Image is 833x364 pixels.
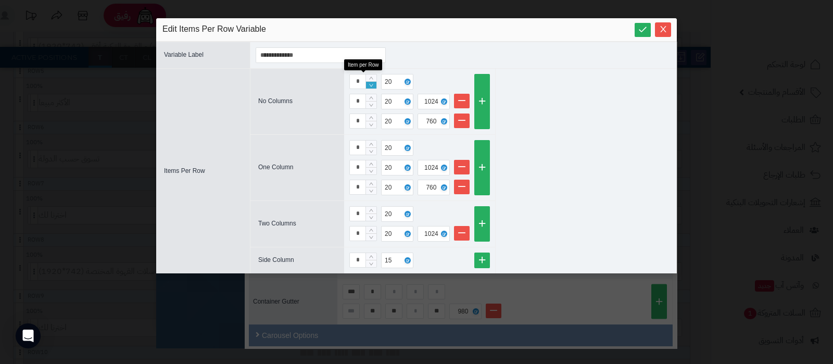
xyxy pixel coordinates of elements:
[655,22,671,37] button: Close
[385,160,394,175] div: 20
[385,94,394,109] div: 20
[385,74,394,89] div: 20
[366,167,376,174] span: Decrease Value
[385,180,394,195] div: 20
[164,167,205,174] span: Items Per Row
[421,180,444,195] div: 760
[258,220,296,227] span: Two Columns
[366,74,376,82] span: Increase Value
[164,51,204,58] span: Variable Label
[385,114,394,129] div: 20
[344,59,382,70] div: Item per Row
[421,94,444,109] div: 1024
[366,101,376,108] span: Decrease Value
[421,114,444,129] div: 760
[421,227,444,241] div: 1024
[366,260,376,267] span: Decrease Value
[258,256,294,263] span: Side Column
[16,323,41,348] div: Open Intercom Messenger
[385,227,394,241] div: 20
[421,160,444,175] div: 1024
[366,187,376,194] span: Decrease Value
[366,253,376,260] span: Increase Value
[366,114,376,121] span: Increase Value
[385,207,394,221] div: 20
[366,160,376,168] span: Increase Value
[366,233,376,241] span: Decrease Value
[366,207,376,214] span: Increase Value
[366,141,376,148] span: Increase Value
[366,227,376,234] span: Increase Value
[366,180,376,187] span: Increase Value
[385,253,394,268] div: 15
[366,94,376,102] span: Increase Value
[162,23,266,36] span: Edit Items Per Row Variable
[385,141,394,155] div: 20
[258,97,293,105] span: No Columns
[258,164,293,171] span: One Column
[366,81,376,89] span: Decrease Value
[366,147,376,155] span: Decrease Value
[366,121,376,128] span: Decrease Value
[366,214,376,221] span: Decrease Value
